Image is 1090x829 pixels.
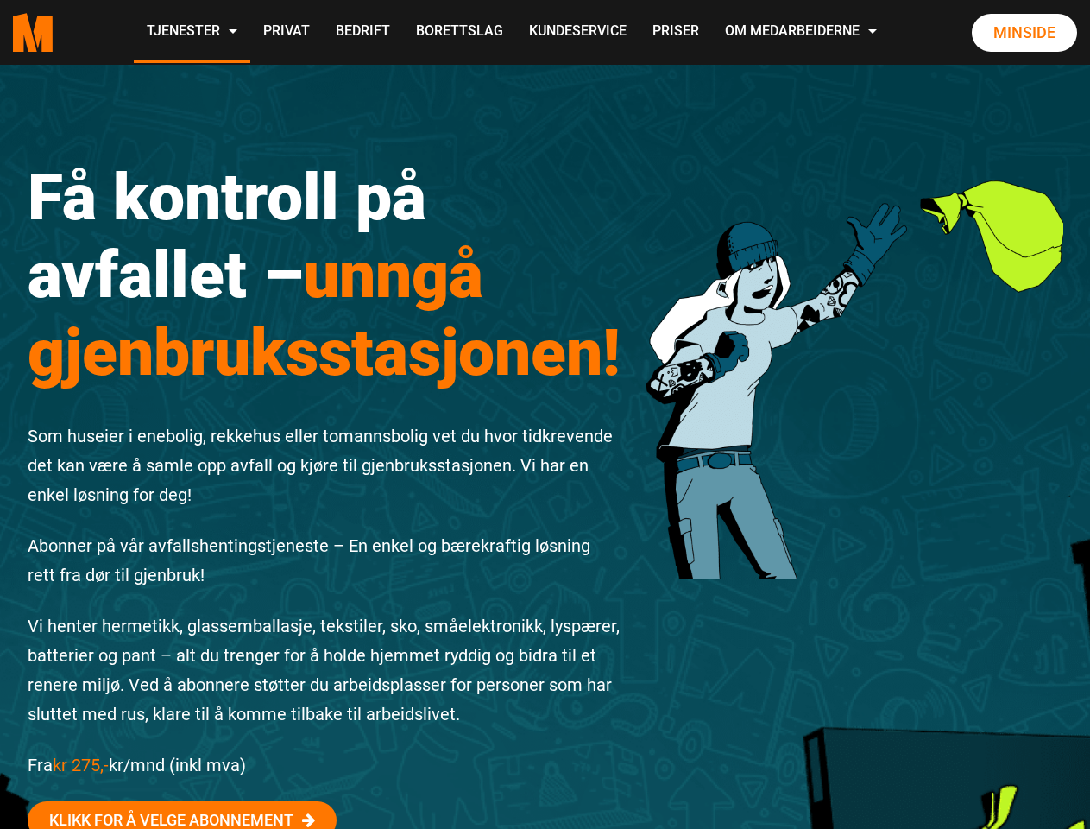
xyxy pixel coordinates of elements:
[28,611,621,729] p: Vi henter hermetikk, glassemballasje, tekstiler, sko, småelektronikk, lyspærer, batterier og pant...
[712,2,890,63] a: Om Medarbeiderne
[28,158,621,391] h1: Få kontroll på avfallet –
[323,2,403,63] a: Bedrift
[134,2,250,63] a: Tjenester
[28,421,621,509] p: Som huseier i enebolig, rekkehus eller tomannsbolig vet du hvor tidkrevende det kan være å samle ...
[403,2,516,63] a: Borettslag
[28,750,621,780] p: Fra kr/mnd (inkl mva)
[640,2,712,63] a: Priser
[250,2,323,63] a: Privat
[972,14,1077,52] a: Minside
[53,755,109,775] span: kr 275,-
[646,119,1063,579] img: 201222 Rydde Karakter 3 1
[28,531,621,590] p: Abonner på vår avfallshentingstjeneste – En enkel og bærekraftig løsning rett fra dør til gjenbruk!
[28,237,621,390] span: unngå gjenbruksstasjonen!
[516,2,640,63] a: Kundeservice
